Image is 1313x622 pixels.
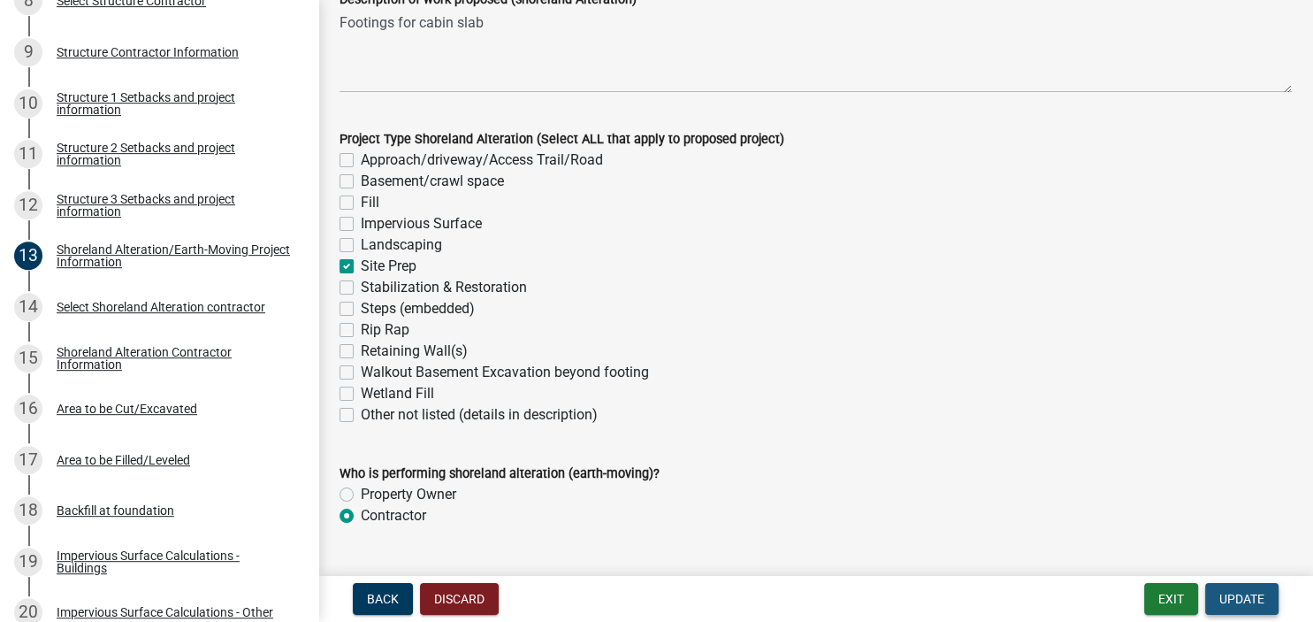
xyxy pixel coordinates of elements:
div: 9 [14,38,42,66]
div: 11 [14,140,42,168]
label: Approach/driveway/Access Trail/Road [361,150,603,171]
div: Structure 2 Setbacks and project information [57,142,290,166]
div: Area to be Filled/Leveled [57,454,190,466]
button: Exit [1144,583,1198,615]
div: Structure 3 Setbacks and project information [57,193,290,218]
button: Update [1205,583,1279,615]
button: Back [353,583,413,615]
div: Select Shoreland Alteration contractor [57,301,265,313]
label: Walkout Basement Excavation beyond footing [361,362,649,383]
label: Rip Rap [361,319,409,341]
label: Who is performing shoreland alteration (earth-moving)? [340,468,660,480]
label: Property Owner [361,484,456,505]
div: 18 [14,496,42,525]
div: Backfill at foundation [57,504,174,517]
div: 13 [14,242,42,270]
div: 19 [14,548,42,576]
label: Project Type Shoreland Alteration (Select ALL that apply to proposed project) [340,134,784,146]
div: Shoreland Alteration Contractor Information [57,346,290,371]
div: 12 [14,191,42,219]
div: 17 [14,446,42,474]
div: 15 [14,344,42,372]
div: 14 [14,293,42,321]
label: Contractor [361,505,426,526]
label: Impervious Surface [361,213,482,234]
button: Discard [420,583,499,615]
div: Area to be Cut/Excavated [57,403,197,415]
span: Back [367,592,399,606]
label: Wetland Fill [361,383,434,404]
label: Basement/crawl space [361,171,504,192]
span: Update [1219,592,1264,606]
label: Site Prep [361,256,416,277]
div: Structure Contractor Information [57,46,239,58]
div: 16 [14,395,42,423]
label: Fill [361,192,379,213]
label: Retaining Wall(s) [361,341,468,362]
div: Impervious Surface Calculations - Buildings [57,549,290,574]
label: Other not listed (details in description) [361,404,598,426]
label: Stabilization & Restoration [361,277,527,298]
div: Impervious Surface Calculations - Other [57,606,273,618]
div: Shoreland Alteration/Earth-Moving Project Information [57,243,290,268]
div: Structure 1 Setbacks and project information [57,91,290,116]
div: 10 [14,89,42,118]
label: Landscaping [361,234,442,256]
label: Steps (embedded) [361,298,475,319]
